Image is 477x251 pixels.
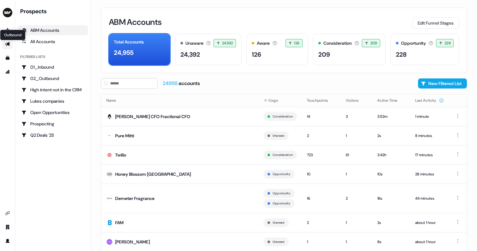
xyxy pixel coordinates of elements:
[180,50,200,59] div: 24,392
[257,40,270,47] div: Aware
[252,50,261,59] div: 126
[273,133,285,139] button: Unaware
[115,239,150,245] div: [PERSON_NAME]
[307,113,336,120] div: 14
[415,133,444,139] div: 8 minutes
[445,40,451,46] span: 228
[18,85,88,95] a: Go to High intent not in the CRM
[377,152,405,158] div: 3:42h
[294,40,299,46] span: 126
[377,95,405,106] button: Active Time
[21,75,84,82] div: 02_Outbound
[415,95,444,106] button: Last Activity
[21,38,84,45] div: All Accounts
[346,239,367,245] div: 1
[307,171,336,177] div: 10
[115,133,134,139] div: Pure Mitti
[370,40,377,46] span: 209
[20,54,45,60] div: Filtered lists
[273,114,293,119] button: Consideration
[18,107,88,117] a: Go to Open Opportunities
[21,132,84,138] div: Q2 Deals '25
[114,48,133,57] div: 24,955
[273,191,291,196] button: Opportunity
[21,121,84,127] div: Prospecting
[415,195,444,202] div: 44 minutes
[18,37,88,47] a: All accounts
[415,113,444,120] div: 1 minute
[3,222,13,232] a: Go to team
[415,171,444,177] div: 28 minutes
[396,50,407,59] div: 228
[18,73,88,83] a: Go to 02_Outbound
[401,40,426,47] div: Opportunity
[273,220,285,225] button: Unaware
[323,40,352,47] div: Consideration
[185,40,203,47] div: Unaware
[273,171,291,177] button: Opportunity
[21,98,84,104] div: Lukes companies
[377,195,405,202] div: 16s
[163,80,200,87] div: accounts
[21,87,84,93] div: High intent not in the CRM
[346,195,367,202] div: 2
[377,239,405,245] div: 8s
[415,152,444,158] div: 17 minutes
[377,220,405,226] div: 2s
[3,67,13,77] a: Go to attribution
[273,239,285,245] button: Unaware
[377,113,405,120] div: 3:52m
[18,96,88,106] a: Go to Lukes companies
[115,195,155,202] div: Demeter Fragrance
[307,95,336,106] button: Touchpoints
[114,39,144,45] div: Total Accounts
[18,119,88,129] a: Go to Prospecting
[3,53,13,63] a: Go to templates
[307,195,336,202] div: 16
[3,236,13,246] a: Go to profile
[163,80,179,87] span: 24955
[415,239,444,245] div: about 1 hour
[346,133,367,139] div: 1
[346,220,367,226] div: 1
[115,152,126,158] div: Twilio
[20,8,88,15] div: Prospects
[21,64,84,70] div: 01_Inbound
[346,113,367,120] div: 3
[18,62,88,72] a: Go to 01_Inbound
[346,95,366,106] button: Visitors
[222,40,233,46] span: 24392
[18,130,88,140] a: Go to Q2 Deals '25
[115,220,124,226] div: FAM
[307,239,336,245] div: 1
[377,171,405,177] div: 10s
[307,220,336,226] div: 2
[318,50,330,59] div: 209
[18,25,88,35] a: ABM Accounts
[273,152,293,158] button: Consideration
[346,171,367,177] div: 1
[3,25,13,35] a: Go to prospects
[412,17,459,29] button: Edit Funnel Stages
[101,94,258,107] th: Name
[3,39,13,49] a: Go to outbound experience
[115,171,191,177] div: Honey Blossom [GEOGRAPHIC_DATA]
[21,27,84,33] div: ABM Accounts
[263,97,297,104] div: Stage
[415,220,444,226] div: about 1 hour
[109,18,162,26] h3: ABM Accounts
[115,113,190,120] div: [PERSON_NAME] CFO Fractional CFO
[418,78,467,88] button: New Filtered List
[21,109,84,116] div: Open Opportunities
[346,152,367,158] div: 61
[273,201,291,206] button: Opportunity
[307,133,336,139] div: 2
[3,208,13,218] a: Go to integrations
[307,152,336,158] div: 723
[377,133,405,139] div: 2s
